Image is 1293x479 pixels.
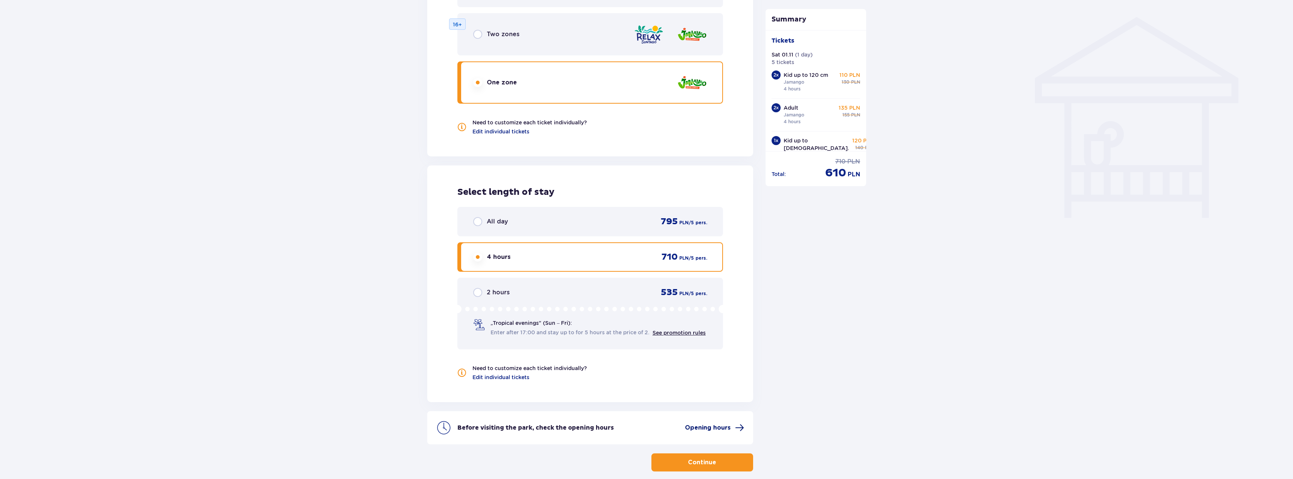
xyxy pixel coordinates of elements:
span: / 5 pers. [689,255,707,262]
span: PLN [851,112,860,118]
span: 710 [835,158,846,166]
p: Need to customize each ticket individually? [472,364,587,372]
span: Two zones [487,30,520,38]
p: Kid up to 120 cm [784,71,828,79]
p: 120 PLN [852,137,874,144]
div: 2 x [772,103,781,112]
span: 2 hours [487,288,510,297]
p: Jamango [784,79,804,86]
span: All day [487,217,508,226]
span: 795 [661,216,678,227]
img: Jamango [677,24,707,45]
span: PLN [847,158,860,166]
span: 140 [855,144,864,151]
button: Continue [651,453,753,471]
span: Opening hours [685,424,731,432]
p: Jamango [784,112,804,118]
a: Edit individual tickets [472,128,529,135]
img: Jamango [677,72,707,93]
p: Tickets [772,37,794,45]
span: 4 hours [487,253,510,261]
span: PLN [851,79,860,86]
div: 2 x [772,70,781,80]
span: „Tropical evenings" (Sun – Fri): [491,319,572,327]
p: Total : [772,170,786,178]
span: PLN [848,170,860,179]
span: One zone [487,78,517,87]
span: Enter after 17:00 and stay up to for 5 hours at the price of 2. [491,329,650,336]
p: 4 hours [784,86,801,92]
span: 155 [842,112,850,118]
p: Summary [766,15,867,24]
span: 130 [842,79,850,86]
p: 5 tickets [772,58,794,66]
span: 535 [661,287,678,298]
a: Edit individual tickets [472,373,529,381]
p: ( 1 day ) [795,51,813,58]
span: PLN [865,144,874,151]
p: Adult [784,104,798,112]
a: See promotion rules [653,330,706,336]
p: 110 PLN [839,71,860,79]
p: Continue [688,458,716,467]
p: 4 hours [784,118,801,125]
span: 610 [825,166,846,180]
span: / 5 pers. [689,290,707,297]
p: 135 PLN [839,104,860,112]
span: 710 [662,251,678,263]
p: Before visiting the park, check the opening hours [457,424,614,432]
p: Need to customize each ticket individually? [472,119,587,126]
a: Opening hours [685,423,744,432]
p: Sat 01.11 [772,51,793,58]
span: PLN [679,255,689,262]
p: Kid up to [DEMOGRAPHIC_DATA]. [784,137,849,152]
span: PLN [679,290,689,297]
div: 1 x [772,136,781,145]
h2: Select length of stay [457,187,723,198]
img: Relax [634,24,664,45]
p: 16+ [453,21,462,28]
span: PLN [679,219,689,226]
span: / 5 pers. [689,219,707,226]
